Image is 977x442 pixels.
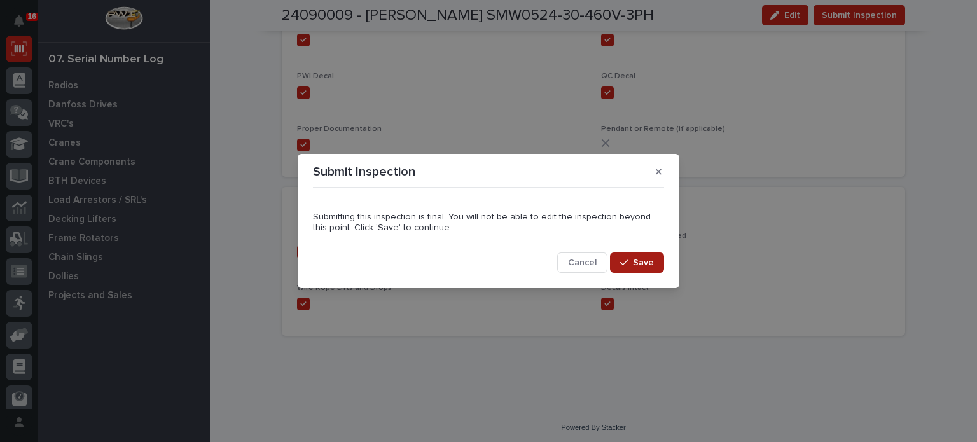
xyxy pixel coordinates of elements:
[633,257,654,268] span: Save
[313,164,415,179] p: Submit Inspection
[610,252,664,273] button: Save
[568,257,597,268] span: Cancel
[557,252,607,273] button: Cancel
[313,212,664,233] p: Submitting this inspection is final. You will not be able to edit the inspection beyond this poin...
